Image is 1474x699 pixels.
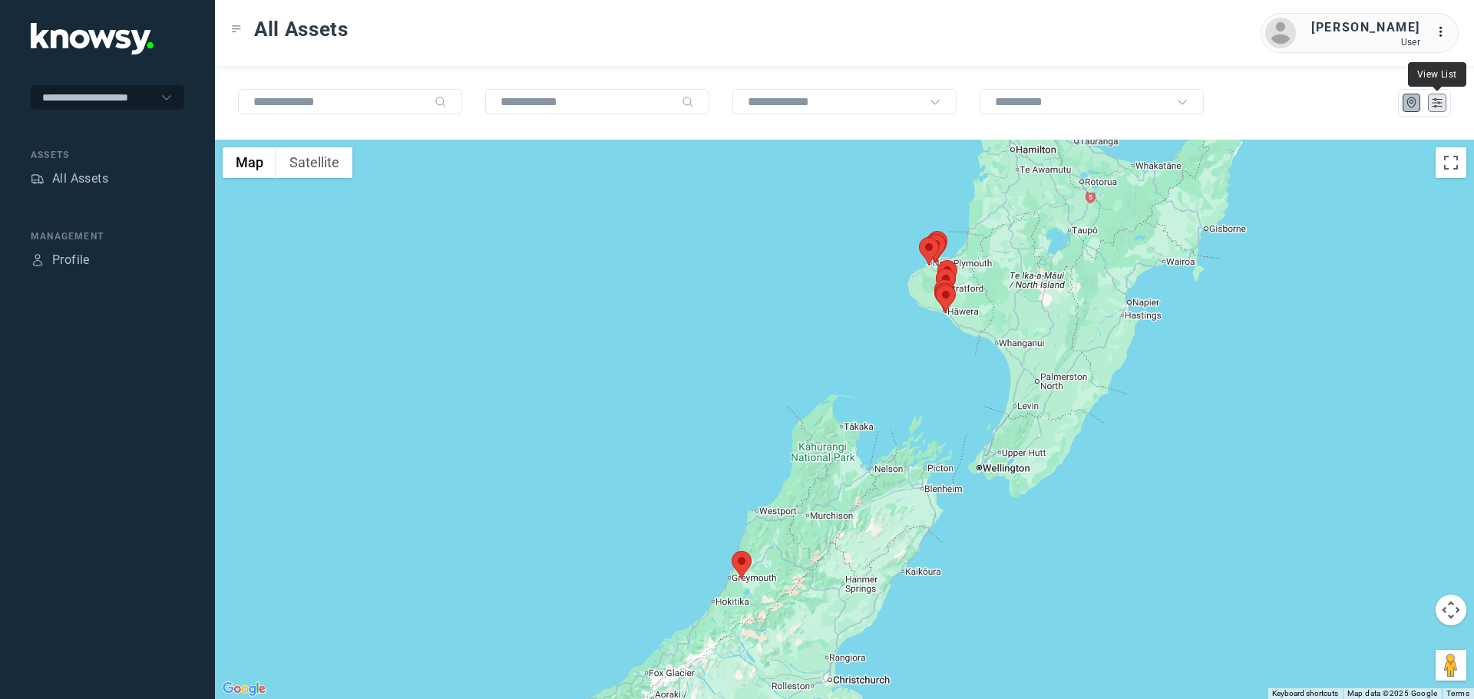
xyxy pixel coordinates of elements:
[254,15,349,43] span: All Assets
[31,148,184,162] div: Assets
[1436,26,1452,38] tspan: ...
[1436,147,1466,178] button: Toggle fullscreen view
[31,253,45,267] div: Profile
[31,23,154,54] img: Application Logo
[31,251,90,269] a: ProfileProfile
[1436,595,1466,625] button: Map camera controls
[1436,23,1454,41] div: :
[682,96,694,108] div: Search
[1272,688,1338,699] button: Keyboard shortcuts
[231,24,242,35] div: Toggle Menu
[219,679,269,699] a: Open this area in Google Maps (opens a new window)
[31,172,45,186] div: Assets
[1405,96,1419,110] div: Map
[1311,18,1420,37] div: [PERSON_NAME]
[1436,23,1454,44] div: :
[276,147,352,178] button: Show satellite imagery
[1446,689,1469,697] a: Terms (opens in new tab)
[1430,96,1444,110] div: List
[435,96,447,108] div: Search
[1347,689,1437,697] span: Map data ©2025 Google
[219,679,269,699] img: Google
[1311,37,1420,48] div: User
[31,229,184,243] div: Management
[1265,18,1296,48] img: avatar.png
[1436,650,1466,681] button: Drag Pegman onto the map to open Street View
[223,147,276,178] button: Show street map
[52,251,90,269] div: Profile
[31,170,108,188] a: AssetsAll Assets
[52,170,108,188] div: All Assets
[1417,69,1457,80] span: View List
